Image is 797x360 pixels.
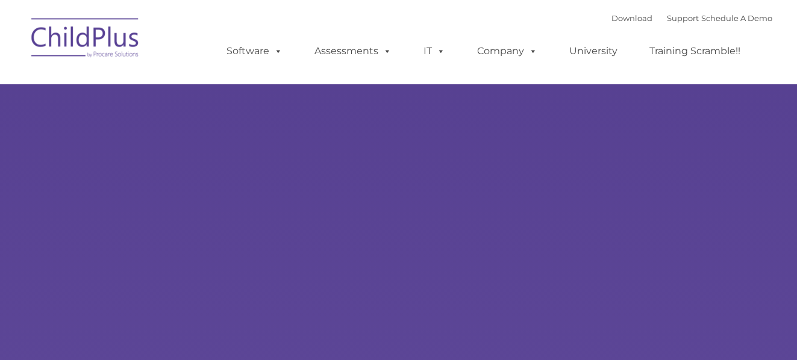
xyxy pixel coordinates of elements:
[611,13,652,23] a: Download
[214,39,295,63] a: Software
[302,39,404,63] a: Assessments
[465,39,549,63] a: Company
[557,39,630,63] a: University
[637,39,752,63] a: Training Scramble!!
[701,13,772,23] a: Schedule A Demo
[411,39,457,63] a: IT
[611,13,772,23] font: |
[667,13,699,23] a: Support
[25,10,146,70] img: ChildPlus by Procare Solutions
